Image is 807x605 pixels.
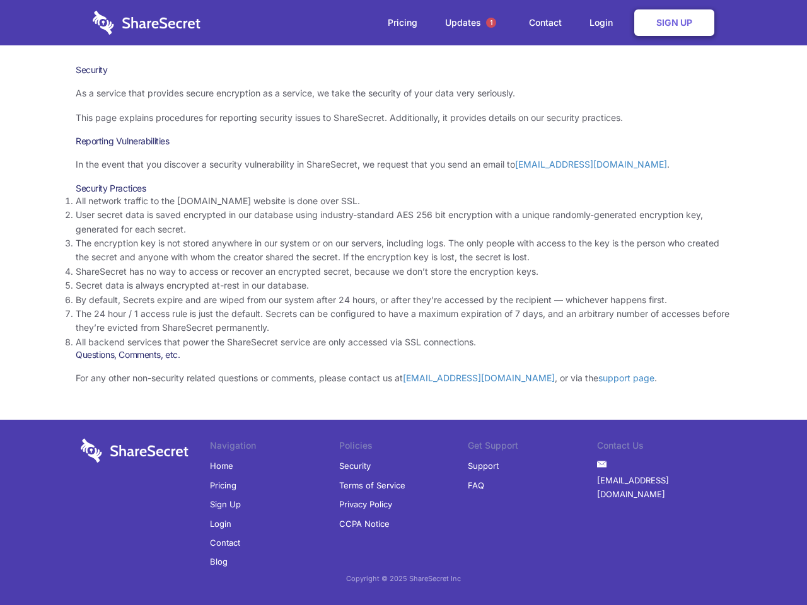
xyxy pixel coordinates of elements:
[76,349,731,360] h3: Questions, Comments, etc.
[76,265,731,279] li: ShareSecret has no way to access or recover an encrypted secret, because we don’t store the encry...
[76,194,731,208] li: All network traffic to the [DOMAIN_NAME] website is done over SSL.
[577,3,632,42] a: Login
[468,439,597,456] li: Get Support
[76,158,731,171] p: In the event that you discover a security vulnerability in ShareSecret, we request that you send ...
[81,439,189,463] img: logo-wordmark-white-trans-d4663122ce5f474addd5e946df7df03e33cb6a1c49d2221995e7729f52c070b2.svg
[375,3,430,42] a: Pricing
[76,293,731,307] li: By default, Secrets expire and are wiped from our system after 24 hours, or after they’re accesse...
[93,11,200,35] img: logo-wordmark-white-trans-d4663122ce5f474addd5e946df7df03e33cb6a1c49d2221995e7729f52c070b2.svg
[468,476,484,495] a: FAQ
[486,18,496,28] span: 1
[597,439,726,456] li: Contact Us
[210,476,236,495] a: Pricing
[403,372,555,383] a: [EMAIL_ADDRESS][DOMAIN_NAME]
[76,307,731,335] li: The 24 hour / 1 access rule is just the default. Secrets can be configured to have a maximum expi...
[76,335,731,349] li: All backend services that power the ShareSecret service are only accessed via SSL connections.
[76,371,731,385] p: For any other non-security related questions or comments, please contact us at , or via the .
[339,476,405,495] a: Terms of Service
[76,279,731,292] li: Secret data is always encrypted at-rest in our database.
[76,86,731,100] p: As a service that provides secure encryption as a service, we take the security of your data very...
[598,372,654,383] a: support page
[597,471,726,504] a: [EMAIL_ADDRESS][DOMAIN_NAME]
[339,439,468,456] li: Policies
[76,208,731,236] li: User secret data is saved encrypted in our database using industry-standard AES 256 bit encryptio...
[339,514,390,533] a: CCPA Notice
[339,456,371,475] a: Security
[210,439,339,456] li: Navigation
[634,9,714,36] a: Sign Up
[76,236,731,265] li: The encryption key is not stored anywhere in our system or on our servers, including logs. The on...
[76,135,731,147] h3: Reporting Vulnerabilities
[339,495,392,514] a: Privacy Policy
[210,456,233,475] a: Home
[210,495,241,514] a: Sign Up
[210,533,240,552] a: Contact
[76,64,731,76] h1: Security
[210,514,231,533] a: Login
[76,183,731,194] h3: Security Practices
[76,111,731,125] p: This page explains procedures for reporting security issues to ShareSecret. Additionally, it prov...
[515,159,667,170] a: [EMAIL_ADDRESS][DOMAIN_NAME]
[516,3,574,42] a: Contact
[210,552,228,571] a: Blog
[468,456,499,475] a: Support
